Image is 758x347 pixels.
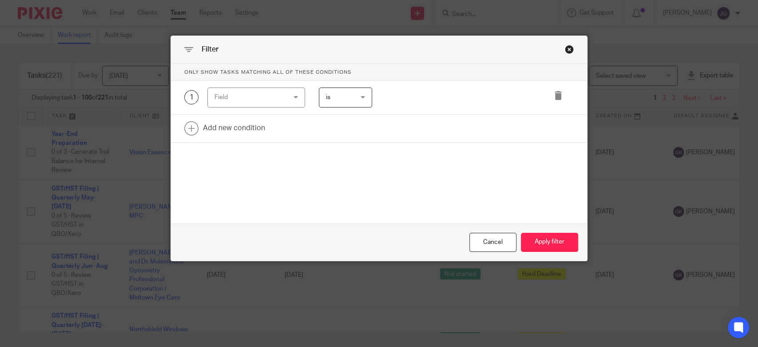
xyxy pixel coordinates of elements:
span: is [326,94,330,100]
div: 1 [184,90,198,104]
div: Close this dialog window [565,45,574,54]
div: Field [214,88,286,107]
button: Apply filter [521,233,578,252]
p: Only show tasks matching all of these conditions [171,64,587,81]
span: Filter [202,46,218,53]
div: Close this dialog window [469,233,516,252]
